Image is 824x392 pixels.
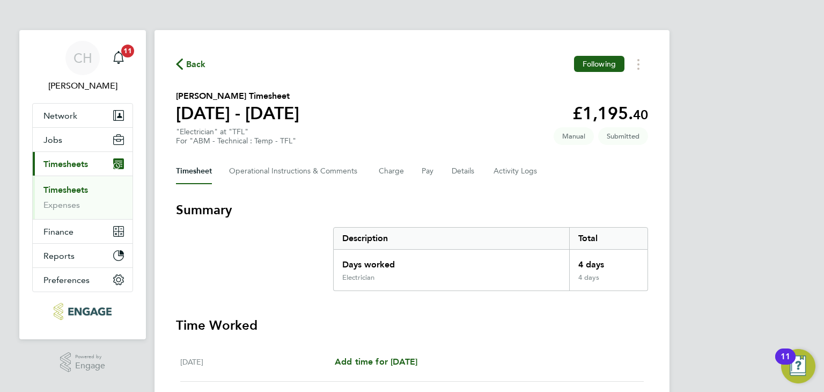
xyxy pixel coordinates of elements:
app-decimal: £1,195. [572,103,648,124]
button: Activity Logs [494,158,539,184]
span: Reports [43,251,75,261]
div: Days worked [334,250,569,273]
button: Details [452,158,476,184]
div: Summary [333,227,648,291]
h3: Summary [176,201,648,219]
button: Back [176,57,206,71]
a: Timesheets [43,185,88,195]
span: Chloe Harding [32,79,133,92]
button: Following [574,56,624,72]
span: Engage [75,361,105,371]
a: Powered byEngage [60,352,106,373]
button: Preferences [33,268,133,292]
div: Timesheets [33,176,133,219]
span: Finance [43,227,73,237]
div: For "ABM - Technical : Temp - TFL" [176,136,296,146]
button: Timesheets Menu [629,56,648,72]
img: txmrecruit-logo-retina.png [54,303,111,320]
div: 4 days [569,250,648,273]
a: Go to home page [32,303,133,320]
span: Jobs [43,135,62,145]
span: This timesheet is Submitted. [598,127,648,145]
button: Finance [33,220,133,243]
button: Timesheet [176,158,212,184]
div: 4 days [569,273,648,291]
h1: [DATE] - [DATE] [176,103,299,124]
h3: Time Worked [176,317,648,334]
span: Back [186,58,206,71]
span: Powered by [75,352,105,361]
div: Electrician [342,273,374,282]
span: CH [73,51,92,65]
span: 40 [633,107,648,122]
a: 11 [108,41,129,75]
a: CH[PERSON_NAME] [32,41,133,92]
span: Network [43,111,77,121]
div: Total [569,228,648,249]
button: Jobs [33,128,133,151]
span: Preferences [43,275,90,285]
span: Following [583,59,616,69]
button: Charge [379,158,404,184]
a: Add time for [DATE] [335,355,417,368]
button: Operational Instructions & Comments [229,158,362,184]
button: Timesheets [33,152,133,176]
nav: Main navigation [19,30,146,339]
span: 11 [121,45,134,57]
button: Pay [422,158,435,184]
a: Expenses [43,200,80,210]
div: 11 [781,357,790,371]
div: Description [334,228,569,249]
div: "Electrician" at "TFL" [176,127,296,146]
h2: [PERSON_NAME] Timesheet [176,90,299,103]
span: This timesheet was manually created. [554,127,594,145]
button: Network [33,104,133,127]
div: [DATE] [180,355,335,368]
button: Open Resource Center, 11 new notifications [781,349,815,383]
button: Reports [33,244,133,267]
span: Timesheets [43,159,88,169]
span: Add time for [DATE] [335,357,417,367]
